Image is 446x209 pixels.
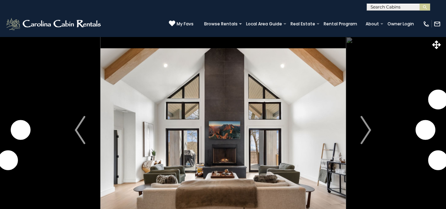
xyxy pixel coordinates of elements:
a: Local Area Guide [243,19,286,29]
a: Browse Rentals [201,19,241,29]
a: Rental Program [320,19,361,29]
span: My Favs [177,21,194,27]
img: mail-regular-white.png [434,20,441,27]
img: White-1-2.png [5,17,103,31]
a: My Favs [169,20,194,27]
a: About [362,19,383,29]
a: Real Estate [287,19,319,29]
a: Owner Login [384,19,417,29]
img: arrow [75,116,85,144]
img: phone-regular-white.png [423,20,430,27]
img: arrow [361,116,371,144]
